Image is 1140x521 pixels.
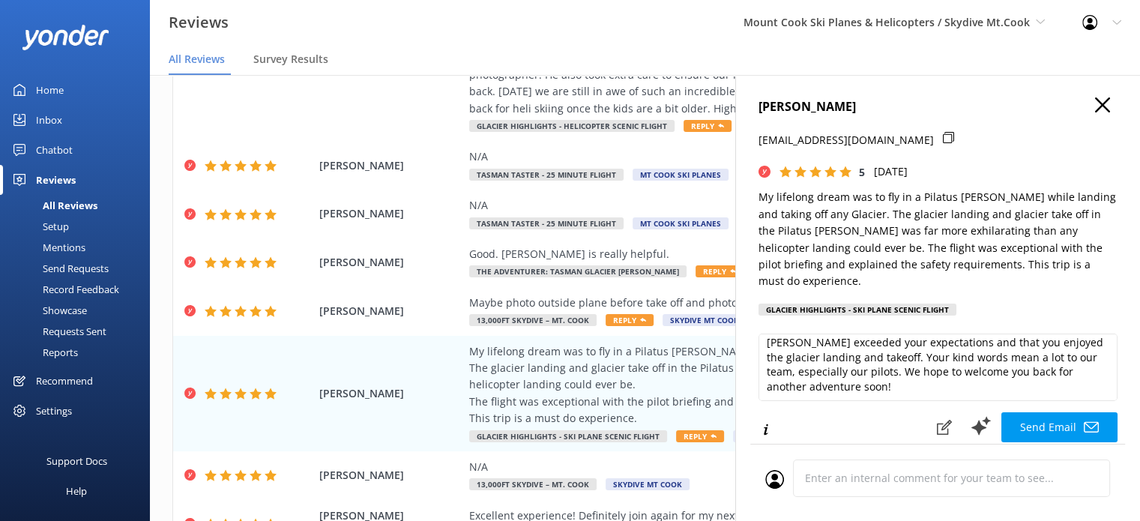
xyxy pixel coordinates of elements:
p: [DATE] [874,163,908,180]
span: Glacier Highlights - Helicopter Scenic flight [469,120,675,132]
div: Record Feedback [9,279,119,300]
span: Glacier Highlights - Ski Plane Scenic Flight [469,430,667,442]
a: Record Feedback [9,279,150,300]
div: Setup [9,216,69,237]
a: Reports [9,342,150,363]
span: [PERSON_NAME] [319,385,462,402]
span: 13,000ft Skydive – Mt. Cook [469,478,597,490]
div: Reviews [36,165,76,195]
div: Requests Sent [9,321,106,342]
span: 13,000ft Skydive – Mt. Cook [469,314,597,326]
span: Mt Cook Ski Planes [733,430,829,442]
span: 5 [859,165,865,179]
div: Recommend [36,366,93,396]
span: Reply [696,265,744,277]
span: Survey Results [253,52,328,67]
div: Reports [9,342,78,363]
p: My lifelong dream was to fly in a Pilatus [PERSON_NAME] while landing and taking off any Glacier.... [759,189,1118,289]
div: N/A [469,148,1016,165]
span: Reply [684,120,732,132]
span: Tasman Taster - 25 minute flight [469,217,624,229]
div: Good. [PERSON_NAME] is really helpful. [469,246,1016,262]
div: N/A [469,197,1016,214]
span: [PERSON_NAME] [319,157,462,174]
div: Settings [36,396,72,426]
img: user_profile.svg [765,470,784,489]
img: yonder-white-logo.png [22,25,109,49]
span: Skydive Mt Cook [606,478,690,490]
div: Help [66,476,87,506]
a: Requests Sent [9,321,150,342]
div: Send Requests [9,258,109,279]
div: Chatbot [36,135,73,165]
button: Close [1095,97,1110,114]
p: [EMAIL_ADDRESS][DOMAIN_NAME] [759,132,934,148]
span: All Reviews [169,52,225,67]
span: Mt Cook Ski Planes [633,217,729,229]
textarea: Thank you so much, [PERSON_NAME], for your wonderful review! We're thrilled to hear that your dre... [759,334,1118,401]
span: The Adventurer: Tasman Glacier [PERSON_NAME] [469,265,687,277]
a: Setup [9,216,150,237]
a: Showcase [9,300,150,321]
div: Inbox [36,105,62,135]
span: Reply [606,314,654,326]
span: [PERSON_NAME] [319,467,462,484]
div: Support Docs [46,446,107,476]
div: Maybe photo outside plane before take off and photograph with tandem jumper [469,295,1016,311]
span: Mt Cook Ski Planes [633,169,729,181]
h4: [PERSON_NAME] [759,97,1118,117]
span: Skydive Mt Cook [663,314,747,326]
span: [PERSON_NAME] [319,254,462,271]
button: Send Email [1001,412,1118,442]
span: [PERSON_NAME] [319,303,462,319]
div: All Reviews [9,195,97,216]
h3: Reviews [169,10,229,34]
span: [PERSON_NAME] [319,205,462,222]
div: Home [36,75,64,105]
span: Tasman Taster - 25 minute flight [469,169,624,181]
span: Reply [676,430,724,442]
a: All Reviews [9,195,150,216]
a: Mentions [9,237,150,258]
span: Mount Cook Ski Planes & Helicopters / Skydive Mt.Cook [744,15,1030,29]
div: Glacier Highlights - Ski Plane Scenic Flight [759,304,956,316]
div: Showcase [9,300,87,321]
a: Send Requests [9,258,150,279]
div: Mentions [9,237,85,258]
div: N/A [469,459,1016,475]
div: My lifelong dream was to fly in a Pilatus [PERSON_NAME] while landing and taking off any Glacier.... [469,343,1016,427]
